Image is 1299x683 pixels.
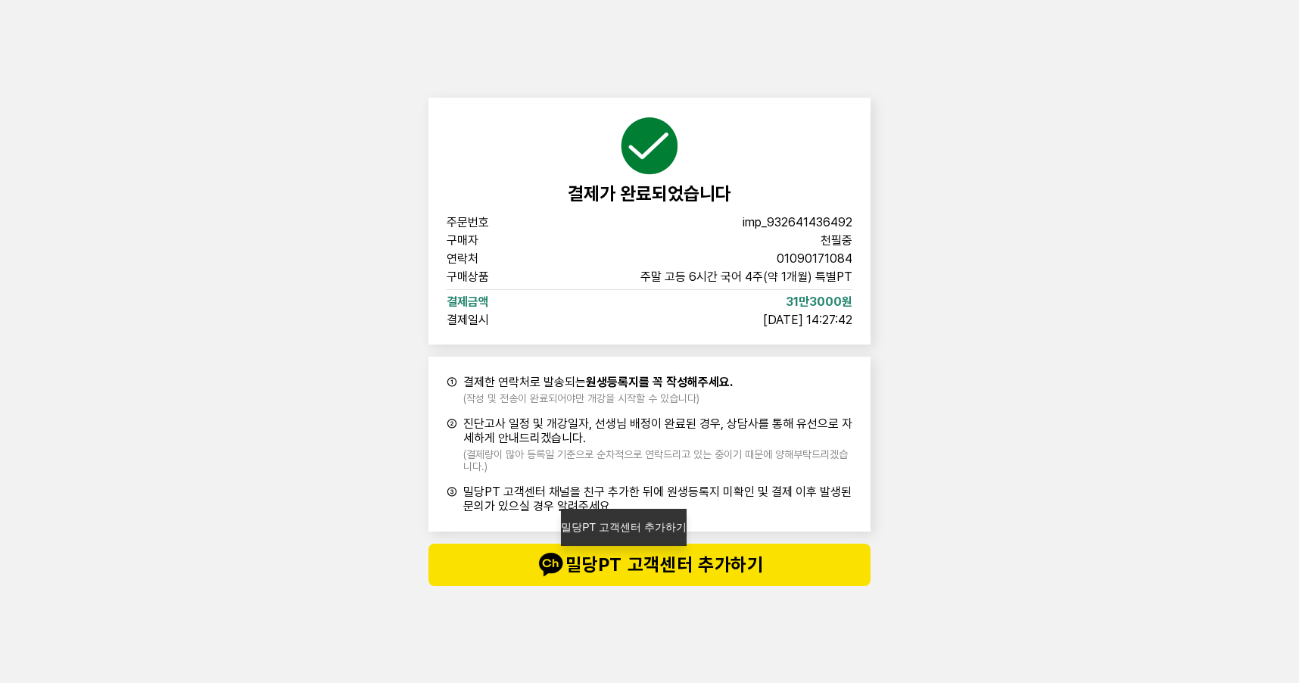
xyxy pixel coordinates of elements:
[463,416,852,445] font: 진단고사 일정 및 개강일자, 선생님 배정이 완료된 경우, 상담사를 통해 유선으로 자세하게 안내드리겠습니다.
[561,521,686,533] p: 밀당PT 고객센터 추가하기
[763,313,852,327] font: [DATE] 14:27:42
[568,182,731,204] font: 결제가 완료되었습니다
[463,392,699,404] font: (작성 및 전송이 완료되어야만 개강을 시작할 수 있습니다)
[463,448,848,472] font: (결제량이 많아 등록일 기준으로 순차적으로 연락드리고 있는 중이기 때문에 양해부탁드리겠습니다.)
[535,550,565,580] img: talk
[428,544,871,586] button: talk밀당PT 고객센터 추가하기
[447,295,489,309] font: 결제금액
[447,485,457,499] font: ③
[565,554,764,575] font: 밀당PT 고객센터 추가하기
[463,485,852,513] font: 밀당PT 고객센터 채널을 친구 추가한 뒤에 원생등록지 미확인 및 결제 이후 발생된 문의가 있으실 경우 알려주세요.
[447,416,457,431] font: ②
[619,116,680,176] img: succeed
[447,215,489,229] font: 주문번호
[463,375,733,389] font: 결제한 연락처로 발송되는
[447,313,489,327] font: 결제일시
[743,215,852,229] font: imp_932641436492
[821,233,852,248] font: 천필중
[447,375,457,389] font: ①
[777,253,852,265] span: 01090171084
[586,375,733,389] b: 원생등록지를 꼭 작성해주세요.
[447,270,489,284] font: 구매상품
[447,233,478,248] font: 구매자
[640,270,852,284] font: 주말 고등 6시간 국어 4주(약 1개월) 특별PT
[786,295,852,309] font: 31만3000원
[447,251,478,266] font: 연락처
